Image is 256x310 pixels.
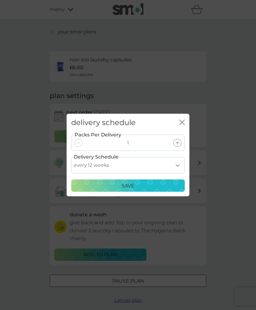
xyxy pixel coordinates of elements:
[122,182,134,190] p: Save
[71,118,136,127] h2: delivery schedule
[74,153,118,161] label: Delivery Schedule
[179,120,185,126] button: close
[127,139,129,147] p: 1
[74,131,122,139] label: Packs Per Delivery
[71,179,185,192] button: Save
